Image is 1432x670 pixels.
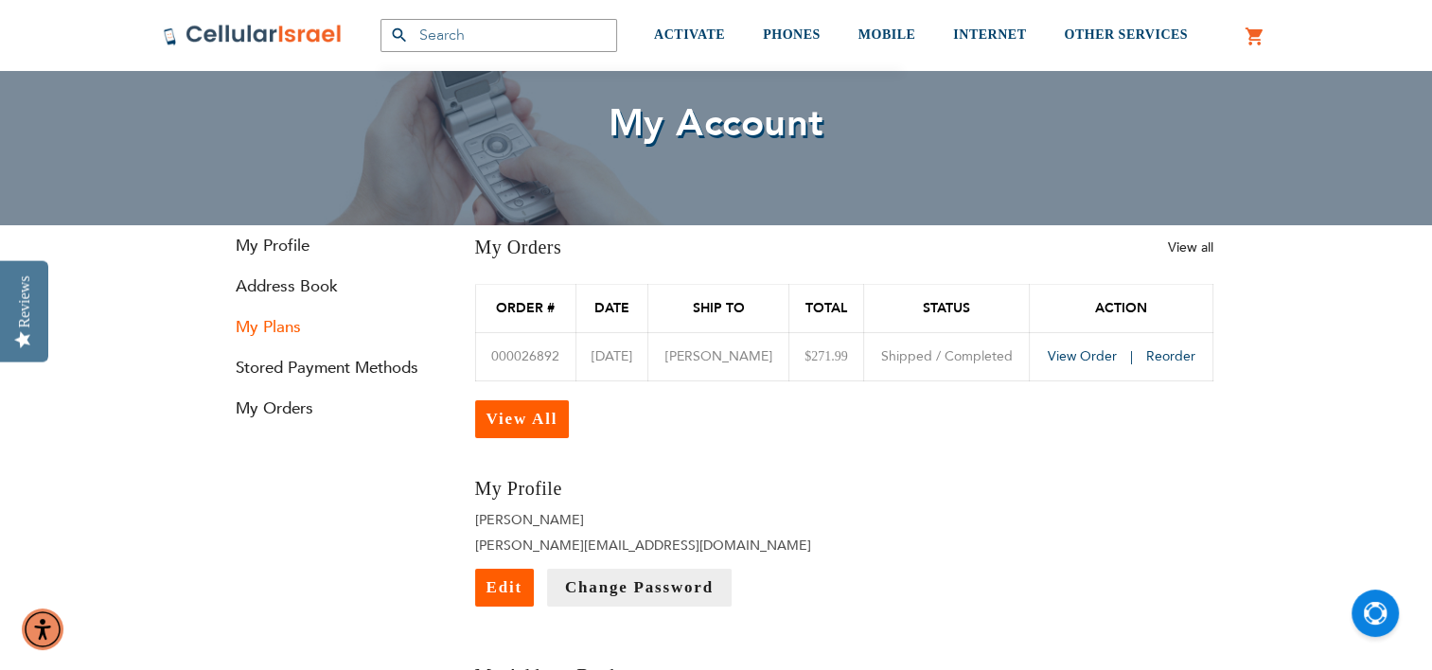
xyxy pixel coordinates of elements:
th: Action [1030,285,1212,333]
span: Edit [486,578,522,596]
span: PHONES [763,27,821,42]
td: [DATE] [575,333,647,381]
input: Search [380,19,617,52]
span: INTERNET [953,27,1026,42]
span: MOBILE [858,27,916,42]
img: Cellular Israel Logo [163,24,343,46]
span: My Account [609,97,824,150]
a: My Plans [220,316,447,338]
a: Reorder [1145,347,1194,365]
th: Status [863,285,1030,333]
th: Total [788,285,863,333]
h3: My Profile [475,476,830,502]
a: View Order [1047,347,1141,365]
th: Date [575,285,647,333]
a: My Profile [220,235,447,256]
a: Address Book [220,275,447,297]
td: Shipped / Completed [863,333,1030,381]
a: View all [1168,238,1213,256]
a: Stored Payment Methods [220,357,447,379]
th: Order # [475,285,575,333]
a: My Orders [220,397,447,419]
th: Ship To [648,285,789,333]
td: 000026892 [475,333,575,381]
span: ACTIVATE [654,27,725,42]
div: Reviews [16,275,33,327]
span: OTHER SERVICES [1064,27,1188,42]
a: Change Password [547,569,732,607]
div: Accessibility Menu [22,608,63,650]
td: [PERSON_NAME] [648,333,789,381]
span: View All [486,410,558,428]
a: Edit [475,569,534,607]
h3: My Orders [475,235,562,260]
span: $271.99 [804,349,848,363]
a: View All [475,400,570,438]
li: [PERSON_NAME] [475,511,830,529]
li: [PERSON_NAME][EMAIL_ADDRESS][DOMAIN_NAME] [475,537,830,555]
span: View Order [1047,347,1116,365]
